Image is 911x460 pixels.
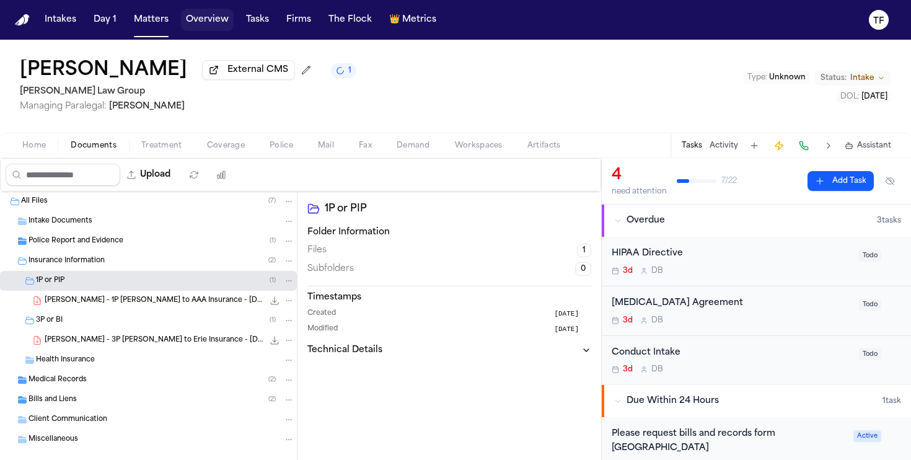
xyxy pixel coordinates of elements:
[821,73,847,83] span: Status:
[721,176,737,186] span: 7 / 22
[627,215,665,227] span: Overdue
[602,237,911,286] div: Open task: HIPAA Directive
[837,91,891,103] button: Edit DOL: 2023-07-09
[268,257,276,264] span: ( 2 )
[40,9,81,31] button: Intakes
[20,84,356,99] h2: [PERSON_NAME] Law Group
[651,316,663,325] span: D B
[527,141,561,151] span: Artifacts
[873,17,884,25] text: TF
[744,71,809,84] button: Edit Type: Unknown
[602,205,911,237] button: Overdue3tasks
[29,375,87,386] span: Medical Records
[882,396,901,406] span: 1 task
[89,9,121,31] button: Day 1
[36,355,95,366] span: Health Insurance
[859,348,881,360] span: Todo
[109,102,185,111] span: [PERSON_NAME]
[808,171,874,191] button: Add Task
[15,14,30,26] img: Finch Logo
[554,309,579,319] span: [DATE]
[141,141,182,151] span: Treatment
[325,201,591,216] h2: 1P or PIP
[307,324,338,335] span: Modified
[29,415,107,425] span: Client Communication
[602,286,911,336] div: Open task: Retainer Agreement
[402,14,436,26] span: Metrics
[384,9,441,31] button: crownMetrics
[6,164,120,186] input: Search files
[268,198,276,205] span: ( 7 )
[29,435,78,445] span: Miscellaneous
[877,216,901,226] span: 3 task s
[241,9,274,31] button: Tasks
[602,336,911,385] div: Open task: Conduct Intake
[29,236,123,247] span: Police Report and Evidence
[268,334,281,347] button: Download D. Gasser - 3P LOR to Erie Insurance - 9.15.25
[281,9,316,31] button: Firms
[602,385,911,417] button: Due Within 24 Hours1task
[331,63,356,78] button: 1 active task
[397,141,430,151] span: Demand
[612,346,852,360] div: Conduct Intake
[814,71,891,86] button: Change status from Intake
[20,60,187,82] button: Edit matter name
[850,73,874,83] span: Intake
[270,237,276,244] span: ( 1 )
[307,291,591,304] h3: Timestamps
[348,66,351,76] span: 1
[181,9,234,31] button: Overview
[323,9,377,31] button: The Flock
[359,141,372,151] span: Fax
[623,316,633,325] span: 3d
[389,14,400,26] span: crown
[268,396,276,403] span: ( 2 )
[36,276,64,286] span: 1P or PIP
[651,266,663,276] span: D B
[853,430,881,442] span: Active
[270,277,276,284] span: ( 1 )
[129,9,174,31] button: Matters
[36,316,63,326] span: 3P or BI
[22,141,46,151] span: Home
[15,14,30,26] a: Home
[710,141,738,151] button: Activity
[770,137,788,154] button: Create Immediate Task
[227,64,288,76] span: External CMS
[554,309,591,319] button: [DATE]
[575,262,591,276] span: 0
[612,427,846,456] div: Please request bills and records form [GEOGRAPHIC_DATA]
[318,141,334,151] span: Mail
[202,60,295,80] button: External CMS
[268,376,276,383] span: ( 2 )
[554,324,579,335] span: [DATE]
[612,296,852,311] div: [MEDICAL_DATA] Agreement
[623,266,633,276] span: 3d
[29,216,92,227] span: Intake Documents
[612,187,667,197] div: need attention
[845,141,891,151] button: Assistant
[20,102,107,111] span: Managing Paralegal:
[746,137,763,154] button: Add Task
[577,244,591,257] span: 1
[879,171,901,191] button: Hide completed tasks (⌘⇧H)
[651,365,663,374] span: D B
[627,395,719,407] span: Due Within 24 Hours
[612,247,852,261] div: HIPAA Directive
[307,309,336,319] span: Created
[859,299,881,311] span: Todo
[270,141,293,151] span: Police
[857,141,891,151] span: Assistant
[307,344,591,356] button: Technical Details
[307,263,354,275] span: Subfolders
[795,137,812,154] button: Make a Call
[29,395,77,405] span: Bills and Liens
